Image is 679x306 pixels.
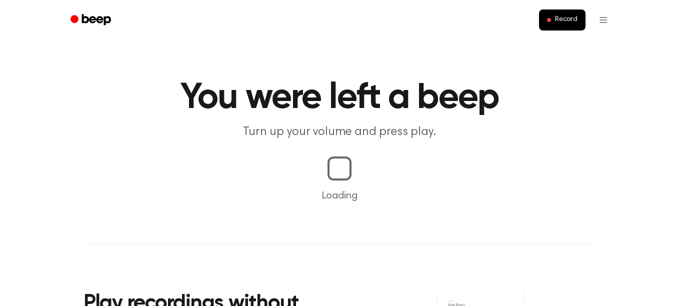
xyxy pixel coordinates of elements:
[555,15,577,24] span: Record
[147,124,531,140] p: Turn up your volume and press play.
[12,188,667,203] p: Loading
[63,10,120,30] a: Beep
[83,80,595,116] h1: You were left a beep
[539,9,585,30] button: Record
[591,8,615,32] button: Open menu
